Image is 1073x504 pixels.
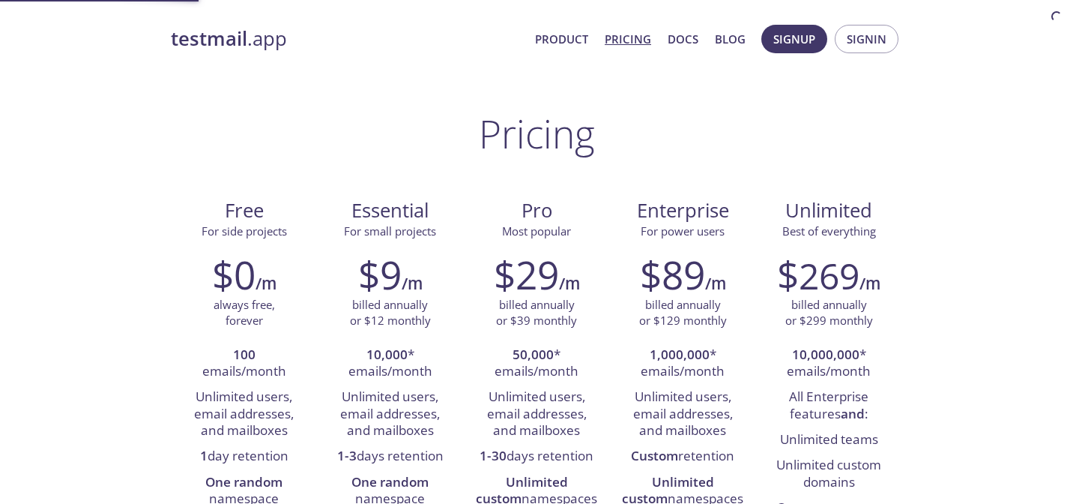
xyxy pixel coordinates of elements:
button: Signup [761,25,827,53]
a: Pricing [605,29,651,49]
li: retention [621,444,745,469]
strong: 1-3 [337,447,357,464]
strong: 10,000,000 [792,346,859,363]
a: Product [535,29,588,49]
span: Best of everything [782,223,876,238]
strong: 10,000 [366,346,408,363]
p: billed annually or $12 monthly [350,297,431,329]
li: day retention [182,444,306,469]
button: Signin [835,25,898,53]
span: Signin [847,29,886,49]
h2: $9 [358,252,402,297]
span: 269 [799,251,859,300]
li: * emails/month [328,343,452,385]
span: Pro [475,198,597,223]
h6: /m [859,271,880,296]
span: Unlimited [785,197,872,223]
strong: 50,000 [513,346,554,363]
span: Free [183,198,305,223]
span: For side projects [202,223,287,238]
strong: and [841,405,865,422]
li: Unlimited users, email addresses, and mailboxes [621,385,745,444]
strong: One random [205,473,282,490]
span: For small projects [344,223,436,238]
a: testmail.app [171,26,523,52]
span: Enterprise [622,198,744,223]
h6: /m [402,271,423,296]
li: All Enterprise features : [767,385,891,427]
li: Unlimited custom domains [767,453,891,496]
strong: Custom [631,447,678,464]
h6: /m [559,271,580,296]
li: Unlimited teams [767,427,891,453]
a: Docs [668,29,698,49]
a: Blog [715,29,746,49]
li: * emails/month [621,343,745,385]
h2: $0 [212,252,256,297]
li: * emails/month [767,343,891,385]
span: Essential [329,198,451,223]
strong: One random [351,473,429,490]
strong: 100 [233,346,256,363]
h1: Pricing [479,111,595,156]
strong: 1 [200,447,208,464]
strong: 1-30 [480,447,507,464]
strong: testmail [171,25,247,52]
strong: 1,000,000 [650,346,710,363]
li: emails/month [182,343,306,385]
p: billed annually or $299 monthly [785,297,873,329]
span: Most popular [502,223,571,238]
h2: $ [777,252,859,297]
p: always free, forever [214,297,275,329]
li: Unlimited users, email addresses, and mailboxes [474,385,598,444]
li: days retention [328,444,452,469]
h2: $29 [494,252,559,297]
p: billed annually or $39 monthly [496,297,577,329]
p: billed annually or $129 monthly [639,297,727,329]
h6: /m [705,271,726,296]
li: Unlimited users, email addresses, and mailboxes [182,385,306,444]
h2: $89 [640,252,705,297]
li: Unlimited users, email addresses, and mailboxes [328,385,452,444]
span: For power users [641,223,725,238]
li: days retention [474,444,598,469]
span: Signup [773,29,815,49]
li: * emails/month [474,343,598,385]
h6: /m [256,271,276,296]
